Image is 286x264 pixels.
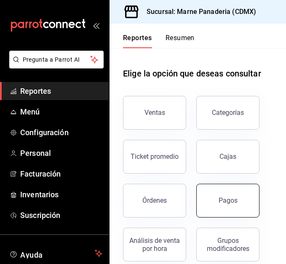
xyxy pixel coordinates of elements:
[20,248,91,259] span: Ayuda
[20,147,102,159] span: Personal
[219,152,237,162] div: Cajas
[9,51,104,68] button: Pregunta a Parrot AI
[123,184,186,218] button: Órdenes
[20,168,102,180] span: Facturación
[131,152,179,161] div: Ticket promedio
[144,109,165,117] div: Ventas
[140,7,256,17] h3: Sucursal: Marne Panaderia (CDMX)
[166,34,195,48] button: Resumen
[219,196,238,204] div: Pagos
[123,228,186,261] button: Análisis de venta por hora
[20,85,102,97] span: Reportes
[20,106,102,117] span: Menú
[20,189,102,200] span: Inventarios
[202,237,254,253] div: Grupos modificadores
[20,127,102,138] span: Configuración
[123,34,152,48] button: Reportes
[23,55,91,64] span: Pregunta a Parrot AI
[123,96,186,130] button: Ventas
[123,140,186,174] button: Ticket promedio
[20,210,102,221] span: Suscripción
[6,61,104,70] a: Pregunta a Parrot AI
[212,109,244,117] div: Categorías
[93,22,99,29] button: open_drawer_menu
[196,228,259,261] button: Grupos modificadores
[196,184,259,218] button: Pagos
[123,34,195,48] div: navigation tabs
[123,67,261,80] h1: Elige la opción que deseas consultar
[142,196,167,204] div: Órdenes
[196,140,259,174] a: Cajas
[128,237,181,253] div: Análisis de venta por hora
[196,96,259,130] button: Categorías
